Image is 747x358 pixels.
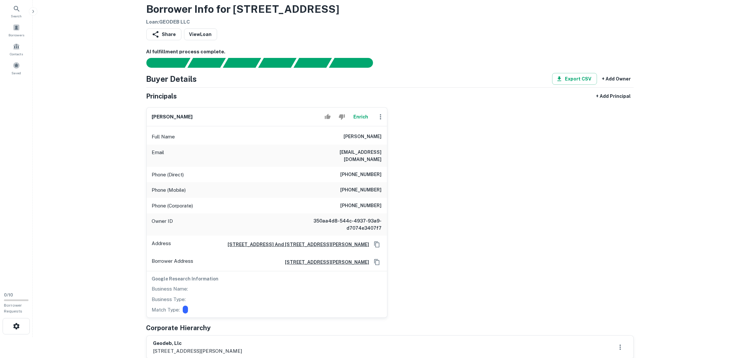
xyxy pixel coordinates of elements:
[12,70,21,76] span: Saved
[372,257,382,267] button: Copy Address
[280,259,369,266] a: [STREET_ADDRESS][PERSON_NAME]
[152,240,171,249] p: Address
[2,21,31,39] a: Borrowers
[714,306,747,337] iframe: Chat Widget
[344,133,382,141] h6: [PERSON_NAME]
[9,32,24,38] span: Borrowers
[152,285,188,293] p: Business Name:
[2,59,31,77] a: Saved
[152,133,175,141] p: Full Name
[153,347,242,355] p: [STREET_ADDRESS][PERSON_NAME]
[2,2,31,20] a: Search
[152,149,164,163] p: Email
[146,28,181,40] button: Share
[322,110,333,123] button: Accept
[152,306,180,314] p: Match Type:
[184,28,217,40] a: ViewLoan
[600,73,634,85] button: + Add Owner
[146,323,211,333] h5: Corporate Hierarchy
[152,202,193,210] p: Phone (Corporate)
[594,90,634,102] button: + Add Principal
[2,40,31,58] a: Contacts
[341,202,382,210] h6: [PHONE_NUMBER]
[11,13,22,19] span: Search
[152,186,186,194] p: Phone (Mobile)
[146,73,197,85] h4: Buyer Details
[153,340,242,347] h6: geodeb, llc
[341,186,382,194] h6: [PHONE_NUMBER]
[293,58,332,68] div: Principals found, still searching for contact information. This may take time...
[329,58,381,68] div: AI fulfillment process complete.
[303,149,382,163] h6: [EMAIL_ADDRESS][DOMAIN_NAME]
[10,51,23,57] span: Contacts
[139,58,188,68] div: Sending borrower request to AI...
[336,110,347,123] button: Reject
[187,58,226,68] div: Your request is received and processing...
[303,217,382,232] h6: 350aa4d8-544c-4937-93a9-d7074e3407f7
[4,293,13,297] span: 0 / 10
[223,58,261,68] div: Documents found, AI parsing details...
[152,275,382,282] h6: Google Research Information
[152,217,173,232] p: Owner ID
[146,91,177,101] h5: Principals
[152,113,193,121] h6: [PERSON_NAME]
[146,18,340,26] h6: Loan : GEODEB LLC
[146,1,340,17] h3: Borrower Info for [STREET_ADDRESS]
[552,73,597,85] button: Export CSV
[152,257,194,267] p: Borrower Address
[350,110,371,123] button: Enrich
[341,171,382,179] h6: [PHONE_NUMBER]
[152,171,184,179] p: Phone (Direct)
[223,241,369,248] a: [STREET_ADDRESS] And [STREET_ADDRESS][PERSON_NAME]
[152,295,186,303] p: Business Type:
[372,240,382,249] button: Copy Address
[146,48,634,56] h6: AI fulfillment process complete.
[258,58,296,68] div: Principals found, AI now looking for contact information...
[4,303,22,313] span: Borrower Requests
